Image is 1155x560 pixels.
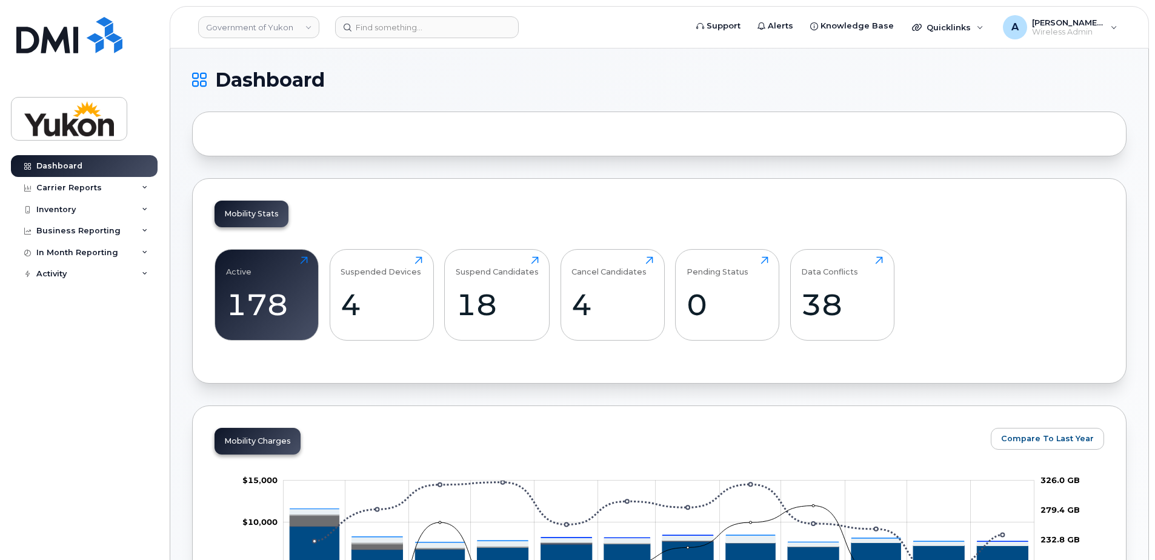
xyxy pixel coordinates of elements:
span: Dashboard [215,71,325,89]
button: Compare To Last Year [991,428,1104,450]
a: Data Conflicts38 [801,256,883,334]
div: Suspended Devices [341,256,421,276]
div: 38 [801,287,883,322]
div: Active [226,256,251,276]
g: Features [290,509,1028,548]
tspan: $15,000 [242,475,278,485]
a: Suspend Candidates18 [456,256,539,334]
div: 0 [687,287,768,322]
tspan: 232.8 GB [1040,535,1080,544]
div: Cancel Candidates [571,256,647,276]
div: Pending Status [687,256,748,276]
a: Suspended Devices4 [341,256,422,334]
tspan: 279.4 GB [1040,505,1080,515]
tspan: $10,000 [242,517,278,527]
a: Cancel Candidates4 [571,256,653,334]
div: Data Conflicts [801,256,858,276]
tspan: 326.0 GB [1040,475,1080,485]
a: Pending Status0 [687,256,768,334]
div: 18 [456,287,539,322]
a: Active178 [226,256,308,334]
span: Compare To Last Year [1001,433,1094,444]
div: 178 [226,287,308,322]
div: 4 [571,287,653,322]
div: 4 [341,287,422,322]
g: $0 [242,517,278,527]
g: $0 [242,475,278,485]
div: Suspend Candidates [456,256,539,276]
